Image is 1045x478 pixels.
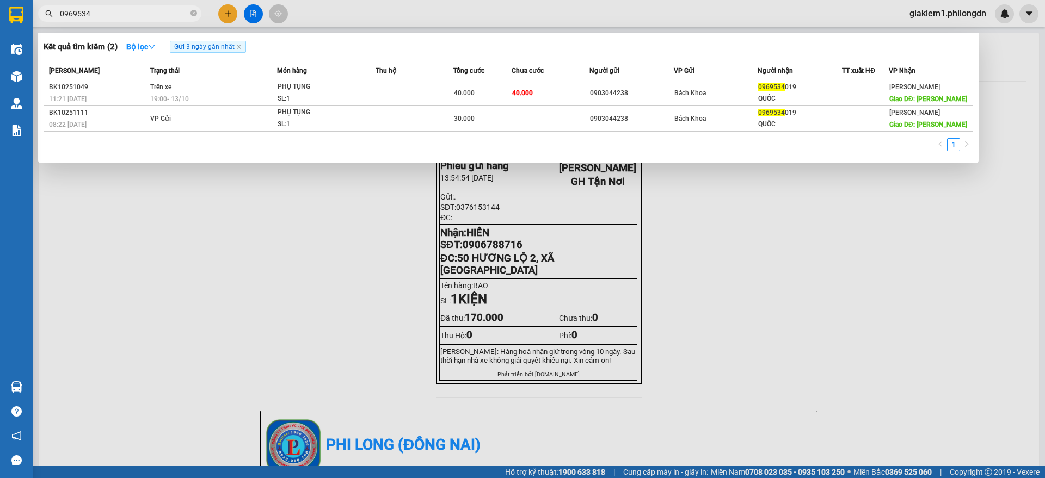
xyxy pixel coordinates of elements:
[150,83,171,91] span: Trên xe
[278,81,359,93] div: PHỤ TỤNG
[590,88,673,99] div: 0903044238
[277,67,307,75] span: Món hàng
[590,113,673,125] div: 0903044238
[150,115,171,122] span: VP Gửi
[960,138,973,151] button: right
[278,119,359,131] div: SL: 1
[236,44,242,49] span: close
[148,43,156,51] span: down
[934,138,947,151] button: left
[758,93,841,104] div: QUỐC
[278,107,359,119] div: PHỤ TỤNG
[453,67,484,75] span: Tổng cước
[376,67,396,75] span: Thu hộ
[589,67,619,75] span: Người gửi
[45,10,53,17] span: search
[49,95,87,103] span: 11:21 [DATE]
[947,138,960,151] li: 1
[960,138,973,151] li: Next Page
[9,7,23,23] img: logo-vxr
[512,67,544,75] span: Chưa cước
[49,121,87,128] span: 08:22 [DATE]
[11,431,22,441] span: notification
[278,93,359,105] div: SL: 1
[758,67,793,75] span: Người nhận
[889,109,940,116] span: [PERSON_NAME]
[948,139,960,151] a: 1
[758,107,841,119] div: 019
[44,41,118,53] h3: Kết quả tìm kiếm ( 2 )
[49,107,147,119] div: BK10251111
[454,115,475,122] span: 30.000
[889,121,967,128] span: Giao DĐ: [PERSON_NAME]
[11,381,22,393] img: warehouse-icon
[11,44,22,55] img: warehouse-icon
[758,83,785,91] span: 0969534
[11,125,22,136] img: solution-icon
[49,82,147,93] div: BK10251049
[889,67,915,75] span: VP Nhận
[11,455,22,465] span: message
[889,95,967,103] span: Giao DĐ: [PERSON_NAME]
[11,71,22,82] img: warehouse-icon
[60,8,188,20] input: Tìm tên, số ĐT hoặc mã đơn
[190,9,197,19] span: close-circle
[758,119,841,130] div: QUỐC
[842,67,875,75] span: TT xuất HĐ
[889,83,940,91] span: [PERSON_NAME]
[963,141,970,147] span: right
[934,138,947,151] li: Previous Page
[674,67,694,75] span: VP Gửi
[937,141,944,147] span: left
[674,115,706,122] span: Bách Khoa
[190,10,197,16] span: close-circle
[454,89,475,97] span: 40.000
[512,89,533,97] span: 40.000
[150,95,189,103] span: 19:00 - 13/10
[758,109,785,116] span: 0969534
[11,406,22,417] span: question-circle
[126,42,156,51] strong: Bộ lọc
[118,38,164,55] button: Bộ lọcdown
[49,67,100,75] span: [PERSON_NAME]
[11,98,22,109] img: warehouse-icon
[674,89,706,97] span: Bách Khoa
[758,82,841,93] div: 019
[150,67,180,75] span: Trạng thái
[170,41,246,53] span: Gửi 3 ngày gần nhất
